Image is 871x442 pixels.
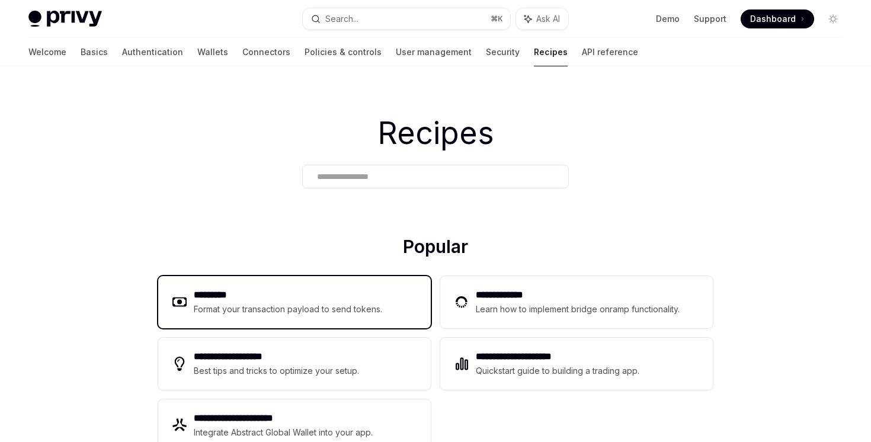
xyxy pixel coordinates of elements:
h2: Popular [158,236,713,262]
button: Toggle dark mode [824,9,843,28]
button: Search...⌘K [303,8,510,30]
div: Search... [325,12,358,26]
div: Quickstart guide to building a trading app. [476,364,640,378]
a: Welcome [28,38,66,66]
span: Dashboard [750,13,796,25]
a: **** ****Format your transaction payload to send tokens. [158,276,431,328]
a: Recipes [534,38,568,66]
a: Dashboard [741,9,814,28]
div: Learn how to implement bridge onramp functionality. [476,302,683,316]
a: Basics [81,38,108,66]
a: API reference [582,38,638,66]
a: Support [694,13,726,25]
a: Demo [656,13,680,25]
button: Ask AI [516,8,568,30]
div: Best tips and tricks to optimize your setup. [194,364,361,378]
a: Policies & controls [305,38,382,66]
a: **** **** ***Learn how to implement bridge onramp functionality. [440,276,713,328]
span: ⌘ K [491,14,503,24]
a: Connectors [242,38,290,66]
a: Authentication [122,38,183,66]
a: Security [486,38,520,66]
img: light logo [28,11,102,27]
div: Integrate Abstract Global Wallet into your app. [194,425,374,440]
a: Wallets [197,38,228,66]
a: User management [396,38,472,66]
div: Format your transaction payload to send tokens. [194,302,383,316]
span: Ask AI [536,13,560,25]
